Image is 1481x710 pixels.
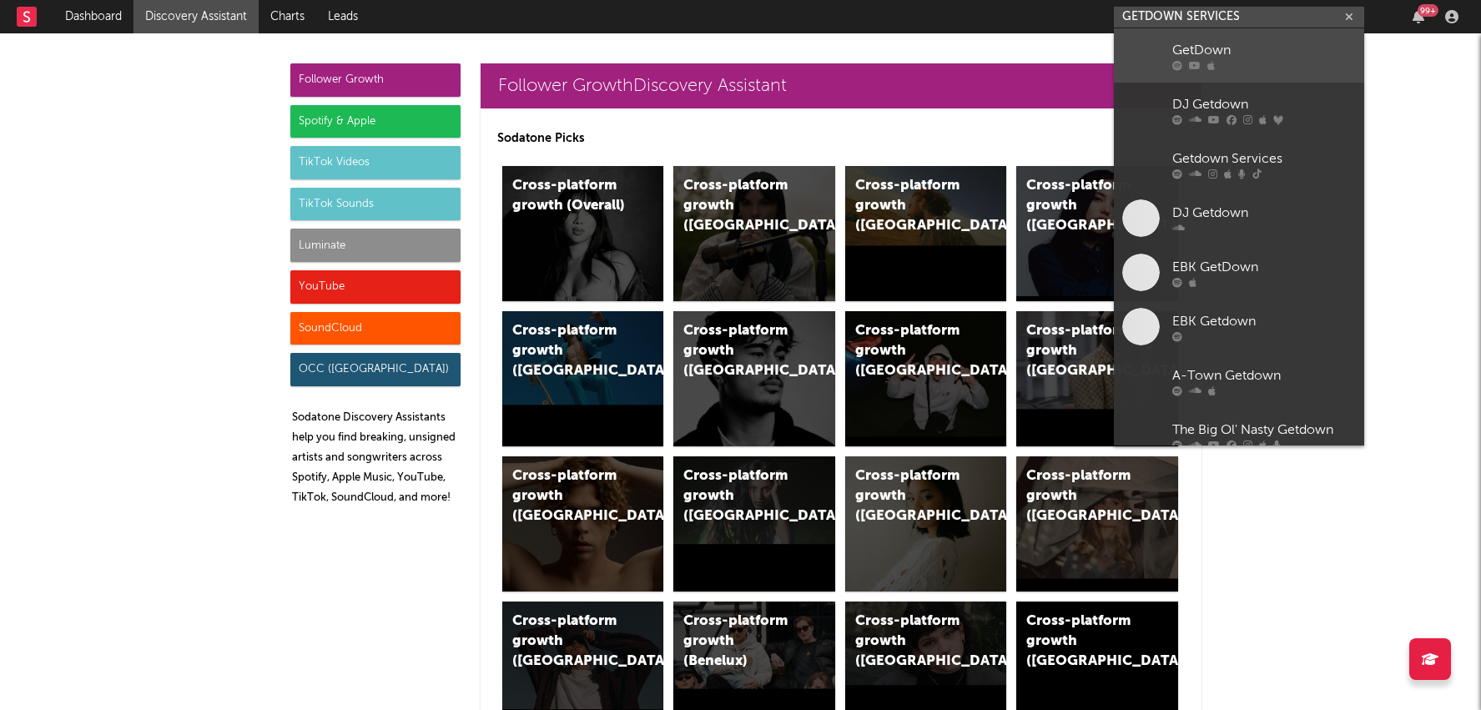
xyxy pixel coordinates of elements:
[1114,354,1364,408] a: A-Town Getdown
[481,63,1201,108] a: Follower GrowthDiscovery Assistant
[512,176,626,216] div: Cross-platform growth (Overall)
[1114,300,1364,354] a: EBK Getdown
[1016,311,1178,446] a: Cross-platform growth ([GEOGRAPHIC_DATA])
[855,321,969,381] div: Cross-platform growth ([GEOGRAPHIC_DATA]/GSA)
[1413,10,1424,23] button: 99+
[1172,149,1356,169] div: Getdown Services
[1016,456,1178,592] a: Cross-platform growth ([GEOGRAPHIC_DATA])
[1114,191,1364,245] a: DJ Getdown
[1114,7,1364,28] input: Search for artists
[290,188,461,221] div: TikTok Sounds
[1172,94,1356,114] div: DJ Getdown
[512,466,626,526] div: Cross-platform growth ([GEOGRAPHIC_DATA])
[855,176,969,236] div: Cross-platform growth ([GEOGRAPHIC_DATA])
[673,311,835,446] a: Cross-platform growth ([GEOGRAPHIC_DATA])
[845,166,1007,301] a: Cross-platform growth ([GEOGRAPHIC_DATA])
[290,270,461,304] div: YouTube
[683,466,797,526] div: Cross-platform growth ([GEOGRAPHIC_DATA])
[1026,466,1140,526] div: Cross-platform growth ([GEOGRAPHIC_DATA])
[502,456,664,592] a: Cross-platform growth ([GEOGRAPHIC_DATA])
[502,311,664,446] a: Cross-platform growth ([GEOGRAPHIC_DATA])
[1172,40,1356,60] div: GetDown
[683,321,797,381] div: Cross-platform growth ([GEOGRAPHIC_DATA])
[845,311,1007,446] a: Cross-platform growth ([GEOGRAPHIC_DATA]/GSA)
[1172,311,1356,331] div: EBK Getdown
[1114,408,1364,462] a: The Big Ol' Nasty Getdown
[1172,420,1356,440] div: The Big Ol' Nasty Getdown
[1114,28,1364,83] a: GetDown
[502,166,664,301] a: Cross-platform growth (Overall)
[855,612,969,672] div: Cross-platform growth ([GEOGRAPHIC_DATA])
[1172,365,1356,385] div: A-Town Getdown
[1172,257,1356,277] div: EBK GetDown
[683,176,797,236] div: Cross-platform growth ([GEOGRAPHIC_DATA])
[855,466,969,526] div: Cross-platform growth ([GEOGRAPHIC_DATA])
[512,612,626,672] div: Cross-platform growth ([GEOGRAPHIC_DATA])
[673,456,835,592] a: Cross-platform growth ([GEOGRAPHIC_DATA])
[1026,176,1140,236] div: Cross-platform growth ([GEOGRAPHIC_DATA])
[290,63,461,97] div: Follower Growth
[1026,612,1140,672] div: Cross-platform growth ([GEOGRAPHIC_DATA])
[1114,137,1364,191] a: Getdown Services
[1114,245,1364,300] a: EBK GetDown
[1026,321,1140,381] div: Cross-platform growth ([GEOGRAPHIC_DATA])
[1418,4,1438,17] div: 99 +
[1016,166,1178,301] a: Cross-platform growth ([GEOGRAPHIC_DATA])
[512,321,626,381] div: Cross-platform growth ([GEOGRAPHIC_DATA])
[290,229,461,262] div: Luminate
[290,353,461,386] div: OCC ([GEOGRAPHIC_DATA])
[673,166,835,301] a: Cross-platform growth ([GEOGRAPHIC_DATA])
[1172,203,1356,223] div: DJ Getdown
[290,105,461,138] div: Spotify & Apple
[290,312,461,345] div: SoundCloud
[683,612,797,672] div: Cross-platform growth (Benelux)
[497,128,1185,149] p: Sodatone Picks
[290,146,461,179] div: TikTok Videos
[845,456,1007,592] a: Cross-platform growth ([GEOGRAPHIC_DATA])
[1114,83,1364,137] a: DJ Getdown
[292,408,461,508] p: Sodatone Discovery Assistants help you find breaking, unsigned artists and songwriters across Spo...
